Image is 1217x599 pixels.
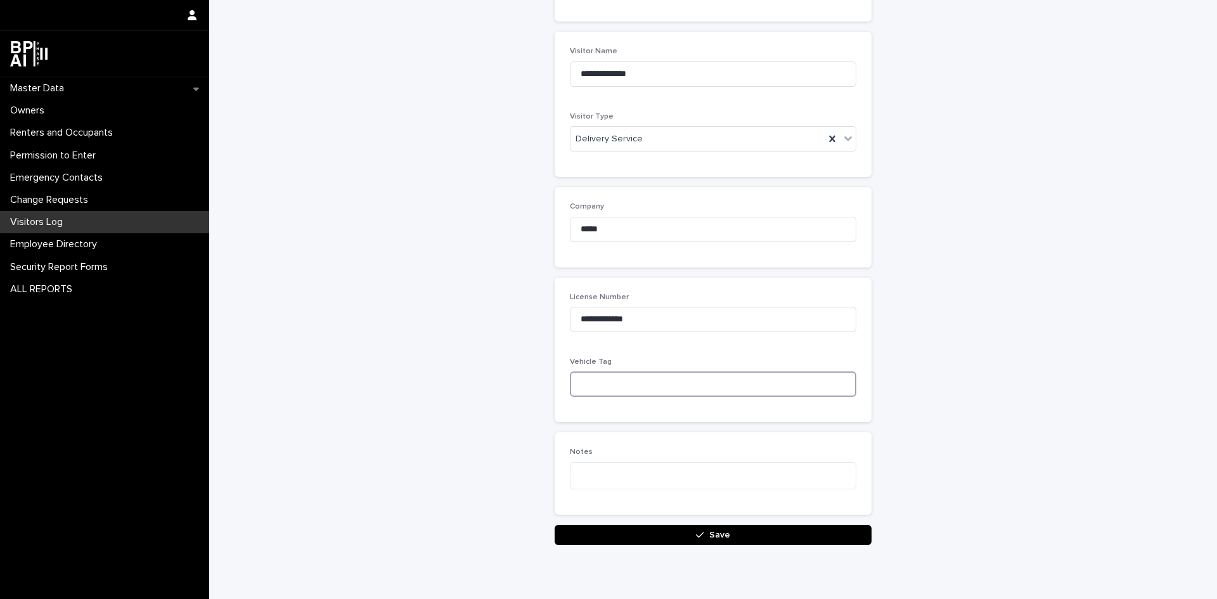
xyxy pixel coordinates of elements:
p: Permission to Enter [5,150,106,162]
span: Save [709,531,730,539]
span: Visitor Name [570,48,617,55]
img: dwgmcNfxSF6WIOOXiGgu [10,41,48,67]
p: Visitors Log [5,216,73,228]
span: Company [570,203,604,210]
p: Change Requests [5,194,98,206]
p: Emergency Contacts [5,172,113,184]
p: Renters and Occupants [5,127,123,139]
button: Save [555,525,872,545]
p: Owners [5,105,55,117]
span: Delivery Service [576,132,643,146]
span: Visitor Type [570,113,614,120]
p: ALL REPORTS [5,283,82,295]
span: License Number [570,293,629,301]
span: Vehicle Tag [570,358,612,366]
p: Master Data [5,82,74,94]
span: Notes [570,448,593,456]
p: Security Report Forms [5,261,118,273]
p: Employee Directory [5,238,107,250]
